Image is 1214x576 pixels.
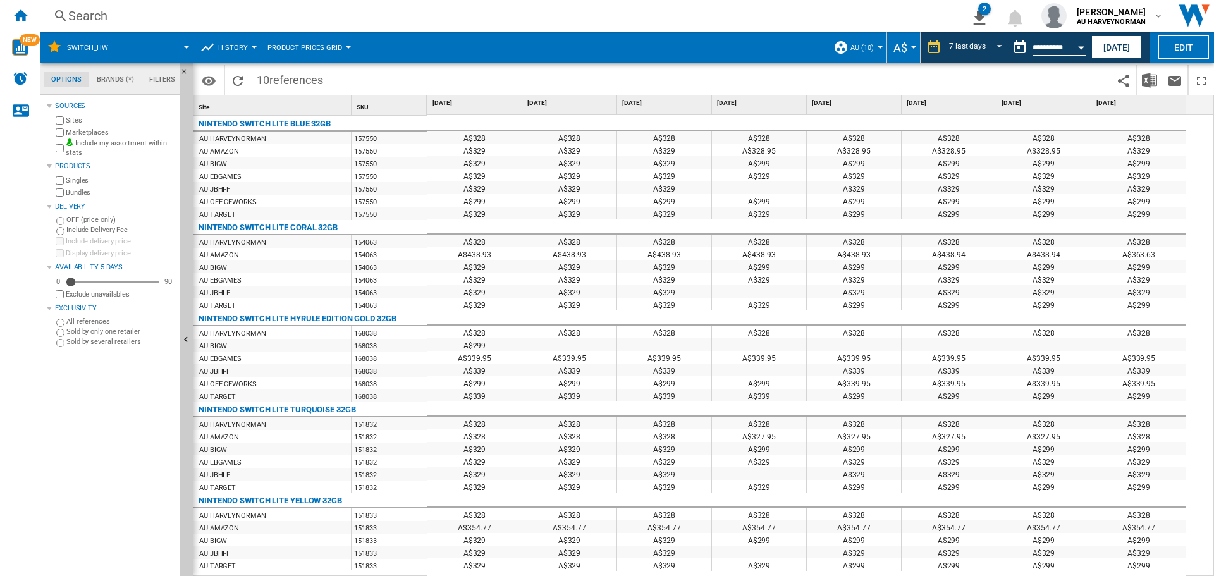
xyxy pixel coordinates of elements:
[902,144,996,156] div: A$328.95
[1091,417,1186,429] div: A$328
[712,131,806,144] div: A$328
[56,290,64,298] input: Display delivery price
[56,227,64,235] input: Include Delivery Fee
[352,169,427,182] div: 157550
[1111,65,1136,95] button: Share this bookmark with others
[142,72,183,87] md-tab-item: Filters
[427,169,522,181] div: A$329
[427,326,522,338] div: A$328
[267,32,348,63] button: Product prices grid
[66,116,175,125] label: Sites
[887,32,921,63] md-menu: Currency
[617,389,711,401] div: A$339
[196,69,221,92] button: Options
[902,207,996,219] div: A$299
[56,249,64,257] input: Display delivery price
[352,235,427,248] div: 154063
[617,417,711,429] div: A$328
[1041,3,1067,28] img: profile.jpg
[522,247,616,260] div: A$438.93
[66,290,175,299] label: Exclude unavailables
[161,277,175,286] div: 90
[55,262,175,273] div: Availability 5 Days
[996,181,1091,194] div: A$329
[893,32,914,63] div: A$
[807,247,901,260] div: A$438.93
[199,262,227,274] div: AU BIGW
[1189,65,1214,95] button: Maximize
[427,273,522,285] div: A$329
[352,260,427,273] div: 154063
[66,188,175,197] label: Bundles
[525,95,616,111] div: [DATE]
[522,285,616,298] div: A$329
[617,273,711,285] div: A$329
[199,311,396,326] div: NINTENDO SWITCH LITE HYRULE EDITION GOLD 32GB
[199,133,266,145] div: AU HARVEYNORMAN
[199,328,266,340] div: AU HARVEYNORMAN
[1007,32,1089,63] div: This report is based on a date in the past.
[996,260,1091,273] div: A$299
[427,144,522,156] div: A$329
[902,417,996,429] div: A$328
[1091,326,1186,338] div: A$328
[56,339,64,347] input: Sold by several retailers
[199,365,232,378] div: AU JBHI-FI
[617,351,711,364] div: A$339.95
[712,429,806,442] div: A$327.95
[617,247,711,260] div: A$438.93
[1091,207,1186,219] div: A$299
[352,157,427,169] div: 157550
[55,303,175,314] div: Exclusivity
[199,353,242,365] div: AU EBGAMES
[807,235,901,247] div: A$328
[714,95,806,111] div: [DATE]
[352,144,427,157] div: 157550
[66,138,175,158] label: Include my assortment within stats
[617,376,711,389] div: A$299
[66,138,73,146] img: mysite-bg-18x18.png
[199,287,232,300] div: AU JBHI-FI
[978,3,991,15] div: 2
[66,176,175,185] label: Singles
[66,128,175,137] label: Marketplaces
[902,131,996,144] div: A$328
[617,207,711,219] div: A$329
[522,429,616,442] div: A$328
[352,298,427,311] div: 154063
[199,145,239,158] div: AU AMAZON
[199,391,236,403] div: AU TARGET
[902,247,996,260] div: A$438.94
[218,32,254,63] button: History
[712,351,806,364] div: A$339.95
[850,32,880,63] button: AU (10)
[807,144,901,156] div: A$328.95
[269,73,323,87] span: references
[53,277,63,286] div: 0
[717,99,804,107] span: [DATE]
[807,273,901,285] div: A$329
[996,417,1091,429] div: A$328
[427,285,522,298] div: A$329
[199,209,236,221] div: AU TARGET
[522,298,616,310] div: A$329
[522,351,616,364] div: A$339.95
[712,235,806,247] div: A$328
[199,249,239,262] div: AU AMAZON
[522,181,616,194] div: A$329
[56,176,64,185] input: Singles
[522,273,616,285] div: A$329
[1142,73,1157,88] img: excel-24x24.png
[622,99,709,107] span: [DATE]
[352,207,427,220] div: 157550
[522,156,616,169] div: A$329
[996,285,1091,298] div: A$329
[617,181,711,194] div: A$329
[902,260,996,273] div: A$299
[893,41,907,54] span: A$
[617,429,711,442] div: A$328
[902,169,996,181] div: A$329
[1091,364,1186,376] div: A$339
[1007,35,1033,60] button: md-calendar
